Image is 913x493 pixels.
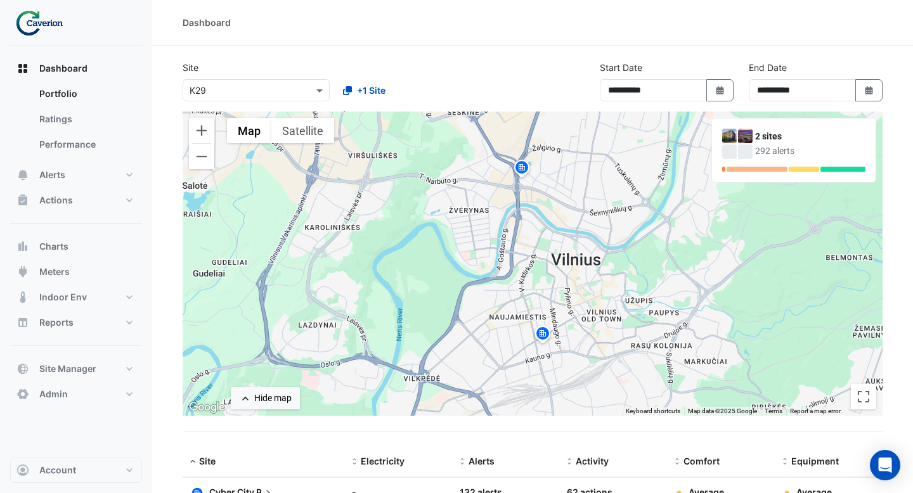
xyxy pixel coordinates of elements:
[16,266,29,278] app-icon: Meters
[186,399,228,416] a: Open this area in Google Maps (opens a new window)
[227,118,271,143] button: Show street map
[39,169,65,181] span: Alerts
[10,234,142,259] button: Charts
[10,285,142,310] button: Indoor Env
[755,144,865,158] div: 292 alerts
[851,384,876,409] button: Toggle fullscreen view
[722,129,737,143] img: Cyber City B
[29,106,142,132] a: Ratings
[16,388,29,400] app-icon: Admin
[16,291,29,304] app-icon: Indoor Env
[688,407,757,414] span: Map data ©2025 Google
[199,456,216,466] span: Site
[335,79,394,101] button: +1 Site
[791,456,839,466] span: Equipment
[16,240,29,253] app-icon: Charts
[469,456,495,466] span: Alerts
[10,356,142,381] button: Site Manager
[715,85,726,96] fa-icon: Select Date
[16,169,29,181] app-icon: Alerts
[15,10,72,35] img: Company Logo
[39,388,68,400] span: Admin
[755,130,865,143] div: 2 sites
[16,316,29,329] app-icon: Reports
[864,85,875,96] fa-icon: Select Date
[189,144,214,169] button: Zoom out
[39,240,68,253] span: Charts
[231,387,300,409] button: Hide map
[39,62,87,75] span: Dashboard
[39,464,76,477] span: Account
[29,132,142,157] a: Performance
[39,291,87,304] span: Indoor Env
[738,129,753,143] img: K29
[16,362,29,375] app-icon: Site Manager
[183,61,198,74] label: Site
[765,407,782,414] a: Terms (opens in new tab)
[512,158,532,181] img: site-pin.svg
[39,266,70,278] span: Meters
[39,362,96,375] span: Site Manager
[183,16,231,29] div: Dashboard
[357,84,385,97] span: +1 Site
[533,324,553,347] img: site-pin.svg
[10,310,142,335] button: Reports
[790,407,841,414] a: Report a map error
[189,118,214,143] button: Zoom in
[576,456,609,466] span: Activity
[10,81,142,162] div: Dashboard
[39,194,73,207] span: Actions
[683,456,720,466] span: Comfort
[254,392,292,405] div: Hide map
[10,381,142,407] button: Admin
[10,56,142,81] button: Dashboard
[10,162,142,188] button: Alerts
[16,194,29,207] app-icon: Actions
[186,399,228,416] img: Google
[870,450,900,480] div: Open Intercom Messenger
[29,81,142,106] a: Portfolio
[626,407,680,416] button: Keyboard shortcuts
[10,188,142,213] button: Actions
[749,61,787,74] label: End Date
[10,458,142,483] button: Account
[361,456,405,466] span: Electricity
[16,62,29,75] app-icon: Dashboard
[39,316,74,329] span: Reports
[10,259,142,285] button: Meters
[271,118,334,143] button: Show satellite imagery
[600,61,642,74] label: Start Date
